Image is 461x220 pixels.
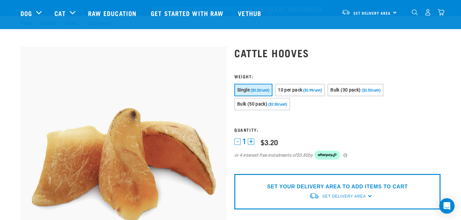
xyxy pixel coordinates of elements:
span: ($2.53/unit) [362,88,381,92]
a: Cat [54,8,65,18]
img: Afterpay [314,151,340,160]
a: Get started with Raw [144,0,231,26]
span: Set Delivery Area [322,194,366,199]
h3: Weight: [234,74,441,79]
h3: Quantity: [234,127,441,132]
button: Single ($3.20/unit) [234,84,272,96]
span: Bulk (50 pack) [237,101,267,106]
p: SET YOUR DELIVERY AREA TO ADD ITEMS TO CART [267,183,408,191]
button: - [234,138,241,145]
a: Raw Education [82,0,144,26]
button: 10 per pack ($2.99/unit) [275,84,325,96]
a: Dog [20,8,32,18]
img: home-icon@2x.png [438,9,444,16]
span: $0.80 [296,152,308,159]
span: Set Delivery Area [353,12,391,14]
img: van-moving.png [309,192,319,199]
img: user.png [425,9,431,16]
span: ($2.99/unit) [303,88,322,92]
div: Open Intercom Messenger [439,198,455,214]
div: or 4 interest-free instalments of by [234,151,441,160]
button: Bulk (50 pack) ($2.50/unit) [234,98,290,110]
span: 10 per pack [278,87,302,92]
button: Bulk (30 pack) ($2.53/unit) [328,84,383,96]
img: home-icon-1@2x.png [412,9,418,15]
span: ($2.50/unit) [268,102,287,106]
button: + [248,138,254,145]
a: Vethub [231,0,269,26]
span: Bulk (30 pack) [330,87,360,92]
div: $3.20 [261,138,278,146]
span: Single [237,87,250,92]
h1: Cattle Hooves [234,47,441,59]
img: van-moving.png [342,9,350,15]
span: 1 [242,138,246,145]
span: ($3.20/unit) [251,88,270,92]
